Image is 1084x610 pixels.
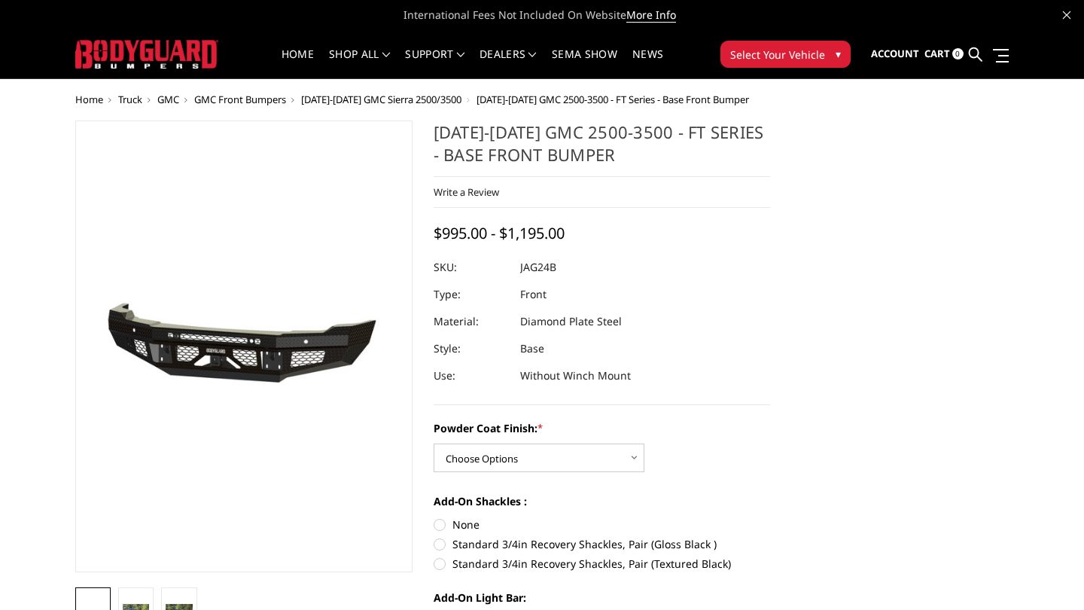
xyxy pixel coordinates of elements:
button: Select Your Vehicle [720,41,851,68]
label: Add-On Shackles : [434,493,771,509]
a: News [632,49,663,78]
a: More Info [626,8,676,23]
span: 0 [952,48,964,59]
a: SEMA Show [552,49,617,78]
label: Add-On Light Bar: [434,590,771,605]
label: None [434,517,771,532]
dd: Front [520,281,547,308]
img: BODYGUARD BUMPERS [75,40,218,68]
a: GMC Front Bumpers [194,93,286,106]
dt: Material: [434,308,509,335]
span: Cart [924,47,950,60]
dt: Style: [434,335,509,362]
span: Select Your Vehicle [730,47,825,63]
dd: JAG24B [520,254,556,281]
a: Home [75,93,103,106]
a: Cart 0 [924,34,964,75]
span: Account [871,47,919,60]
dd: Diamond Plate Steel [520,308,622,335]
a: 2024-2025 GMC 2500-3500 - FT Series - Base Front Bumper [75,120,413,572]
a: Support [405,49,464,78]
a: shop all [329,49,390,78]
a: Truck [118,93,142,106]
a: Account [871,34,919,75]
label: Standard 3/4in Recovery Shackles, Pair (Textured Black) [434,556,771,572]
dd: Base [520,335,544,362]
span: ▾ [836,46,841,62]
label: Powder Coat Finish: [434,420,771,436]
dt: Type: [434,281,509,308]
a: Home [282,49,314,78]
dt: SKU: [434,254,509,281]
a: [DATE]-[DATE] GMC Sierra 2500/3500 [301,93,461,106]
a: Dealers [480,49,537,78]
span: $995.00 - $1,195.00 [434,223,565,243]
dt: Use: [434,362,509,389]
span: [DATE]-[DATE] GMC 2500-3500 - FT Series - Base Front Bumper [477,93,749,106]
h1: [DATE]-[DATE] GMC 2500-3500 - FT Series - Base Front Bumper [434,120,771,177]
label: Standard 3/4in Recovery Shackles, Pair (Gloss Black ) [434,536,771,552]
a: Write a Review [434,185,499,199]
a: GMC [157,93,179,106]
dd: Without Winch Mount [520,362,631,389]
